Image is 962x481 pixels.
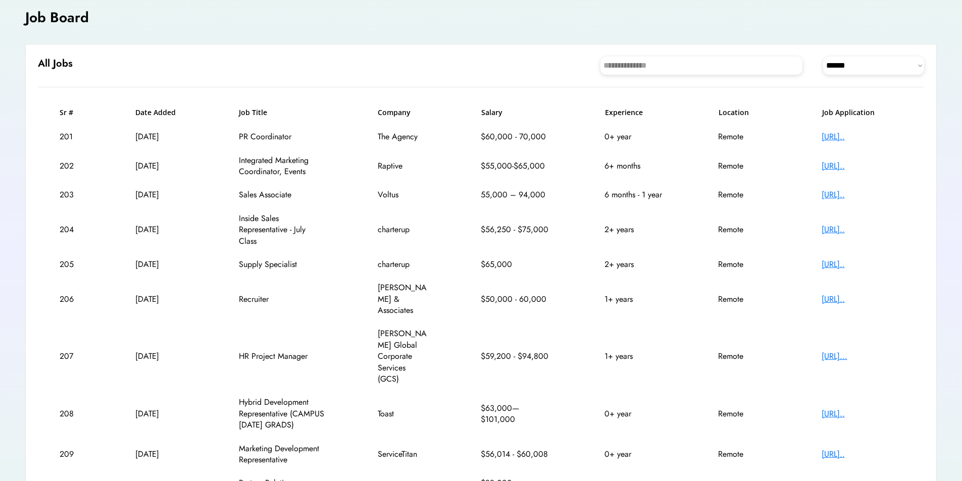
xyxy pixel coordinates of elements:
[481,131,551,142] div: $60,000 - 70,000
[239,213,325,247] div: Inside Sales Representative - July Class
[239,131,325,142] div: PR Coordinator
[822,259,902,270] div: [URL]..
[135,351,186,362] div: [DATE]
[604,408,665,419] div: 0+ year
[718,449,769,460] div: Remote
[60,189,82,200] div: 203
[378,449,428,460] div: ServiceTitan
[25,8,89,27] h4: Job Board
[378,189,428,200] div: Voltus
[60,131,82,142] div: 201
[378,408,428,419] div: Toast
[604,161,665,172] div: 6+ months
[481,259,551,270] div: $65,000
[60,224,82,235] div: 204
[822,224,902,235] div: [URL]..
[135,161,186,172] div: [DATE]
[378,224,428,235] div: charterup
[481,294,551,305] div: $50,000 - 60,000
[239,108,267,118] h6: Job Title
[481,189,551,200] div: 55,000 – 94,000
[135,408,186,419] div: [DATE]
[378,282,428,316] div: [PERSON_NAME] & Associates
[604,189,665,200] div: 6 months - 1 year
[135,224,186,235] div: [DATE]
[822,408,902,419] div: [URL]..
[718,131,769,142] div: Remote
[135,189,186,200] div: [DATE]
[604,224,665,235] div: 2+ years
[239,443,325,466] div: Marketing Development Representative
[481,403,551,425] div: $63,000—$101,000
[135,259,186,270] div: [DATE]
[481,108,552,118] h6: Salary
[822,108,903,118] h6: Job Application
[378,259,428,270] div: charterup
[239,397,325,431] div: Hybrid Development Representative (CAMPUS [DATE] GRADS)
[239,189,325,200] div: Sales Associate
[239,294,325,305] div: Recruiter
[605,108,666,118] h6: Experience
[60,161,82,172] div: 202
[60,294,82,305] div: 206
[60,449,82,460] div: 209
[135,449,186,460] div: [DATE]
[378,131,428,142] div: The Agency
[239,351,325,362] div: HR Project Manager
[604,449,665,460] div: 0+ year
[60,259,82,270] div: 205
[718,224,769,235] div: Remote
[718,294,769,305] div: Remote
[378,328,428,385] div: [PERSON_NAME] Global Corporate Services (GCS)
[604,131,665,142] div: 0+ year
[718,161,769,172] div: Remote
[481,351,551,362] div: $59,200 - $94,800
[378,108,428,118] h6: Company
[60,408,82,419] div: 208
[60,351,82,362] div: 207
[481,161,551,172] div: $55,000-$65,000
[239,155,325,178] div: Integrated Marketing Coordinator, Events
[135,294,186,305] div: [DATE]
[822,161,902,172] div: [URL]..
[481,449,551,460] div: $56,014 - $60,008
[60,108,82,118] h6: Sr #
[822,449,902,460] div: [URL]..
[604,259,665,270] div: 2+ years
[604,351,665,362] div: 1+ years
[135,108,186,118] h6: Date Added
[822,294,902,305] div: [URL]..
[718,408,769,419] div: Remote
[718,189,769,200] div: Remote
[38,57,73,71] h6: All Jobs
[822,189,902,200] div: [URL]..
[604,294,665,305] div: 1+ years
[718,259,769,270] div: Remote
[378,161,428,172] div: Raptive
[239,259,325,270] div: Supply Specialist
[719,108,769,118] h6: Location
[481,224,551,235] div: $56,250 - $75,000
[822,351,902,362] div: [URL]...
[822,131,902,142] div: [URL]..
[135,131,186,142] div: [DATE]
[718,351,769,362] div: Remote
